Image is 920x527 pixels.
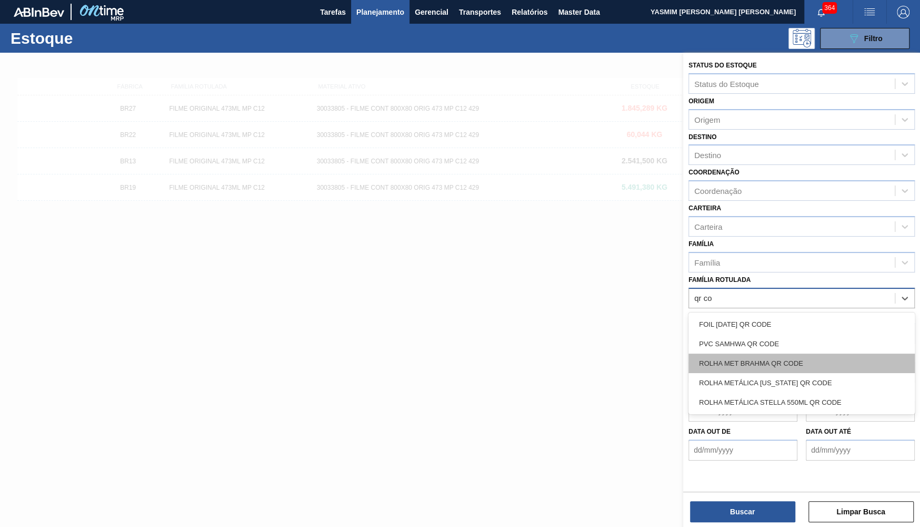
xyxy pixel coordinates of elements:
div: FOIL [DATE] QR CODE [688,315,915,334]
span: 364 [822,2,837,14]
div: Status do Estoque [694,79,759,88]
div: Coordenação [694,187,742,196]
h1: Estoque [11,32,165,44]
div: Pogramando: nenhum usuário selecionado [788,28,815,49]
span: Planejamento [356,6,404,18]
label: Status do Estoque [688,62,756,69]
label: Origem [688,97,714,105]
div: ROLHA METÁLICA [US_STATE] QR CODE [688,373,915,393]
img: TNhmsLtSVTkK8tSr43FrP2fwEKptu5GPRR3wAAAABJRU5ErkJggg== [14,7,64,17]
span: Gerencial [415,6,448,18]
label: Data out de [688,428,731,435]
span: Transportes [459,6,501,18]
label: Carteira [688,204,721,212]
div: Família [694,258,720,267]
input: dd/mm/yyyy [806,440,915,461]
span: Filtro [864,34,883,43]
span: Tarefas [320,6,346,18]
div: Carteira [694,222,722,231]
button: Filtro [820,28,909,49]
img: Logout [897,6,909,18]
label: Coordenação [688,169,739,176]
input: dd/mm/yyyy [688,440,797,461]
span: Relatórios [512,6,547,18]
img: userActions [863,6,876,18]
div: ROLHA METÁLICA STELLA 550ML QR CODE [688,393,915,412]
span: Master Data [558,6,599,18]
label: Família Rotulada [688,276,751,284]
label: Destino [688,133,716,141]
label: Família [688,240,714,248]
div: ROLHA MET BRAHMA QR CODE [688,354,915,373]
div: Origem [694,115,720,124]
div: PVC SAMHWA QR CODE [688,334,915,354]
label: Material ativo [688,312,741,319]
label: Data out até [806,428,851,435]
button: Notificações [804,5,838,19]
div: Destino [694,151,721,160]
